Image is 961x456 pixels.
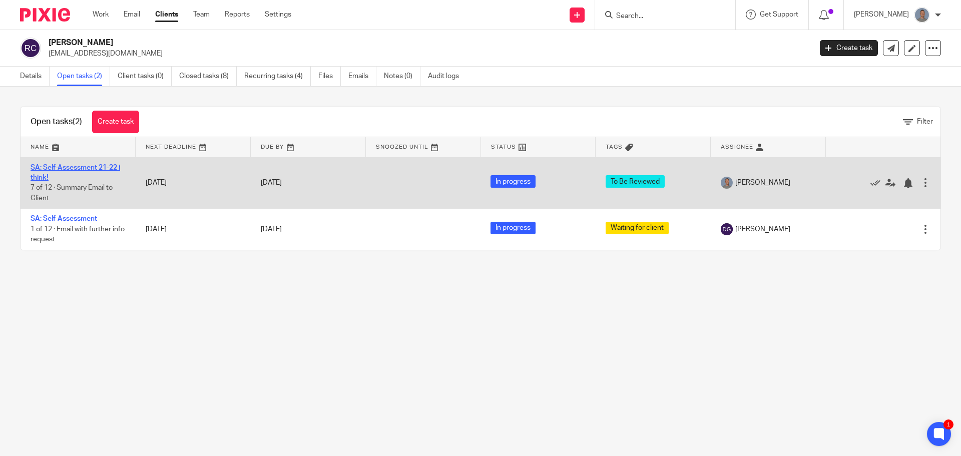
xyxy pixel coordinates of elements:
a: Settings [265,10,291,20]
td: [DATE] [136,209,251,250]
a: Notes (0) [384,67,420,86]
div: 1 [943,419,953,429]
p: [PERSON_NAME] [854,10,909,20]
img: James%20Headshot.png [721,177,733,189]
a: Create task [92,111,139,133]
span: Tags [606,144,623,150]
span: [DATE] [261,179,282,186]
a: Emails [348,67,376,86]
span: 7 of 12 · Summary Email to Client [31,184,113,202]
a: Reports [225,10,250,20]
span: To Be Reviewed [606,175,665,188]
a: SA: Self-Assessment 21-22 i think! [31,164,120,181]
input: Search [615,12,705,21]
span: In progress [491,222,536,234]
a: Files [318,67,341,86]
a: Open tasks (2) [57,67,110,86]
span: [PERSON_NAME] [735,224,790,234]
td: [DATE] [136,157,251,209]
span: Get Support [760,11,798,18]
img: James%20Headshot.png [914,7,930,23]
a: Email [124,10,140,20]
a: Audit logs [428,67,466,86]
span: Filter [917,118,933,125]
a: Recurring tasks (4) [244,67,311,86]
a: Create task [820,40,878,56]
img: Pixie [20,8,70,22]
img: svg%3E [20,38,41,59]
span: [PERSON_NAME] [735,178,790,188]
span: In progress [491,175,536,188]
a: Details [20,67,50,86]
a: Mark as done [870,178,885,188]
h2: [PERSON_NAME] [49,38,654,48]
span: [DATE] [261,226,282,233]
a: Work [93,10,109,20]
span: Status [491,144,516,150]
p: [EMAIL_ADDRESS][DOMAIN_NAME] [49,49,805,59]
span: Snoozed Until [376,144,428,150]
span: (2) [73,118,82,126]
span: Waiting for client [606,222,669,234]
a: Team [193,10,210,20]
h1: Open tasks [31,117,82,127]
span: 1 of 12 · Email with further info request [31,226,125,243]
img: svg%3E [721,223,733,235]
a: Closed tasks (8) [179,67,237,86]
a: Clients [155,10,178,20]
a: SA: Self-Assessment [31,215,97,222]
a: Client tasks (0) [118,67,172,86]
